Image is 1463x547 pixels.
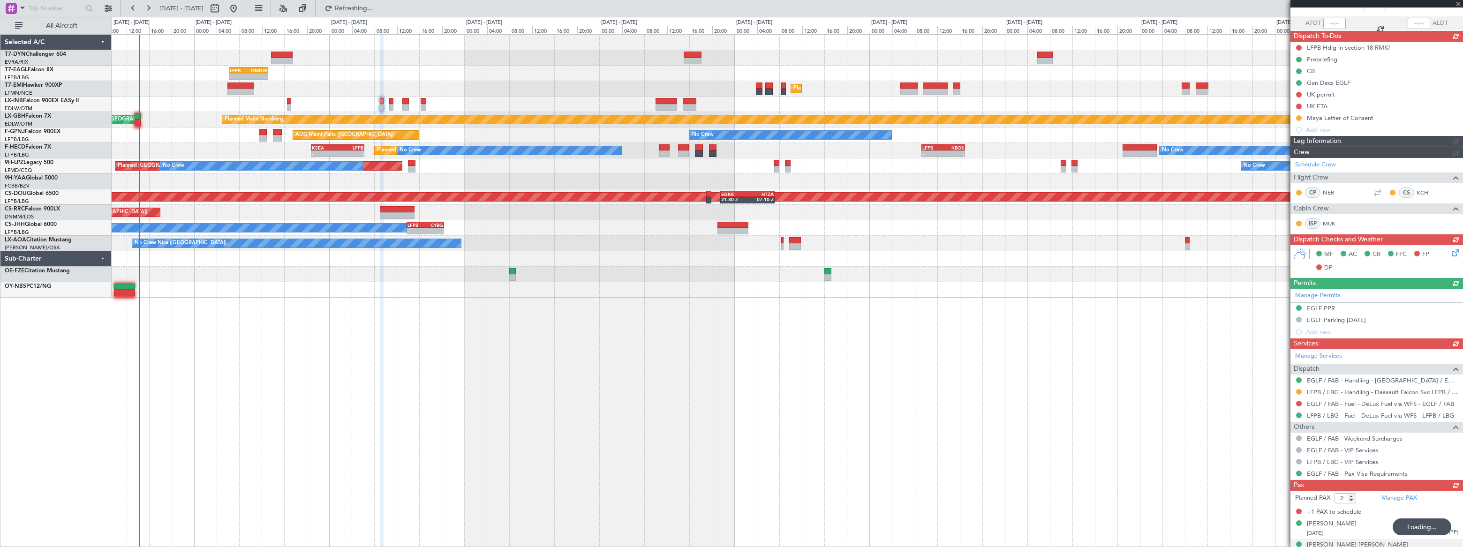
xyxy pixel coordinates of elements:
[312,145,338,150] div: KSEA
[1006,19,1042,27] div: [DATE] - [DATE]
[943,145,964,150] div: KBOS
[747,196,774,202] div: 07:10 Z
[757,26,780,34] div: 04:00
[330,26,352,34] div: 00:00
[1207,26,1230,34] div: 12:00
[375,26,397,34] div: 08:00
[118,159,250,173] div: Planned [GEOGRAPHIC_DATA] ([GEOGRAPHIC_DATA])
[225,112,283,127] div: Planned Maint Nurnberg
[5,268,24,274] span: OE-FZE
[407,222,425,228] div: LFPB
[5,175,58,181] a: 9H-YAAGlobal 5000
[29,1,83,15] input: Trip Number
[1072,26,1095,34] div: 12:00
[465,26,487,34] div: 00:00
[249,67,267,73] div: OMDW
[922,145,943,150] div: LFPB
[982,26,1005,34] div: 20:00
[5,129,25,135] span: F-GPNJ
[5,229,29,236] a: LFPB/LBG
[331,19,367,27] div: [DATE] - [DATE]
[159,4,204,13] span: [DATE] - [DATE]
[1162,26,1185,34] div: 04:00
[1252,26,1275,34] div: 20:00
[352,26,375,34] div: 04:00
[721,191,747,197] div: EGKK
[5,98,23,104] span: LX-INB
[240,26,262,34] div: 08:00
[645,26,667,34] div: 08:00
[5,222,57,227] a: CS-JHHGlobal 6000
[135,236,226,250] div: No Crew Nice ([GEOGRAPHIC_DATA])
[802,26,825,34] div: 12:00
[747,191,774,197] div: HTZA
[249,74,267,79] div: -
[712,26,735,34] div: 20:00
[5,67,53,73] a: T7-EAGLFalcon 8X
[196,19,232,27] div: [DATE] - [DATE]
[307,26,330,34] div: 20:00
[736,19,772,27] div: [DATE] - [DATE]
[943,151,964,157] div: -
[721,196,747,202] div: 21:30 Z
[442,26,465,34] div: 20:00
[420,26,442,34] div: 16:00
[163,159,184,173] div: No Crew
[487,26,510,34] div: 04:00
[5,237,26,243] span: LX-AOA
[5,82,23,88] span: T7-EMI
[5,198,29,205] a: LFPB/LBG
[1050,26,1072,34] div: 08:00
[10,18,102,33] button: All Aircraft
[1141,19,1177,27] div: [DATE] - [DATE]
[5,268,70,274] a: OE-FZECitation Mustang
[407,228,425,234] div: -
[5,182,30,189] a: FCBB/BZV
[5,98,79,104] a: LX-INBFalcon 900EX EASy II
[5,167,32,174] a: LFMD/CEQ
[397,26,420,34] div: 12:00
[1230,26,1252,34] div: 16:00
[793,82,883,96] div: Planned Maint [GEOGRAPHIC_DATA]
[1276,19,1312,27] div: [DATE] - [DATE]
[334,5,374,12] span: Refreshing...
[285,26,307,34] div: 16:00
[5,237,72,243] a: LX-AOACitation Mustang
[870,26,892,34] div: 00:00
[5,59,28,66] a: EVRA/RIX
[5,160,23,165] span: 9H-LPZ
[194,26,217,34] div: 00:00
[5,191,59,196] a: CS-DOUGlobal 6500
[600,26,622,34] div: 00:00
[400,143,421,157] div: No Crew
[5,206,60,212] a: CS-RRCFalcon 900LX
[5,136,29,143] a: LFPB/LBG
[892,26,915,34] div: 04:00
[847,26,870,34] div: 20:00
[1393,518,1451,535] div: Loading...
[338,151,363,157] div: -
[320,1,377,16] button: Refreshing...
[510,26,532,34] div: 08:00
[5,144,25,150] span: F-HECD
[577,26,600,34] div: 20:00
[1027,26,1050,34] div: 04:00
[622,26,645,34] div: 04:00
[295,128,394,142] div: AOG Maint Paris ([GEOGRAPHIC_DATA])
[1140,26,1162,34] div: 00:00
[172,26,194,34] div: 20:00
[5,284,51,289] a: OY-NBSPC12/NG
[532,26,555,34] div: 12:00
[5,113,25,119] span: LX-GBH
[5,151,29,158] a: LFPB/LBG
[5,113,51,119] a: LX-GBHFalcon 7X
[5,206,25,212] span: CS-RRC
[425,228,443,234] div: -
[871,19,907,27] div: [DATE] - [DATE]
[5,82,62,88] a: T7-EMIHawker 900XP
[555,26,577,34] div: 16:00
[937,26,960,34] div: 12:00
[1005,26,1027,34] div: 00:00
[1185,26,1207,34] div: 08:00
[915,26,937,34] div: 08:00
